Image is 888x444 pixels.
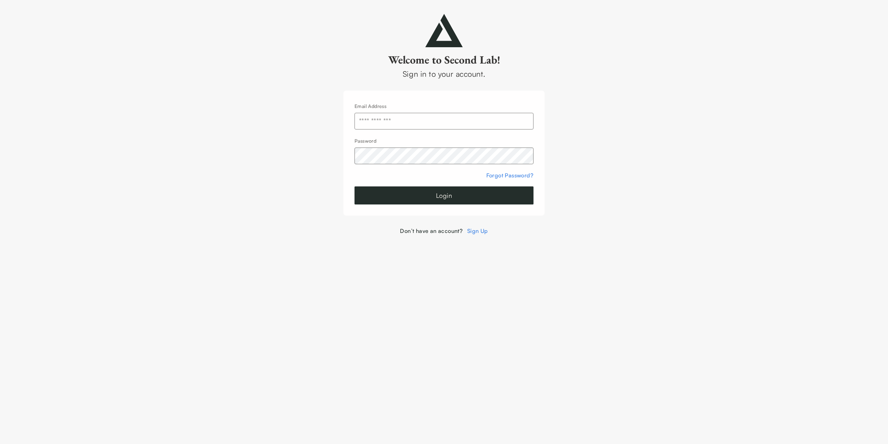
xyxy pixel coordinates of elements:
button: Login [355,186,533,204]
img: secondlab-logo [425,14,463,47]
div: Sign in to your account. [343,68,545,79]
label: Password [355,138,376,144]
a: Sign Up [467,227,488,234]
label: Email Address [355,103,386,109]
div: Don’t have an account? [343,227,545,235]
a: Forgot Password? [486,172,533,179]
h2: Welcome to Second Lab! [343,53,545,67]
